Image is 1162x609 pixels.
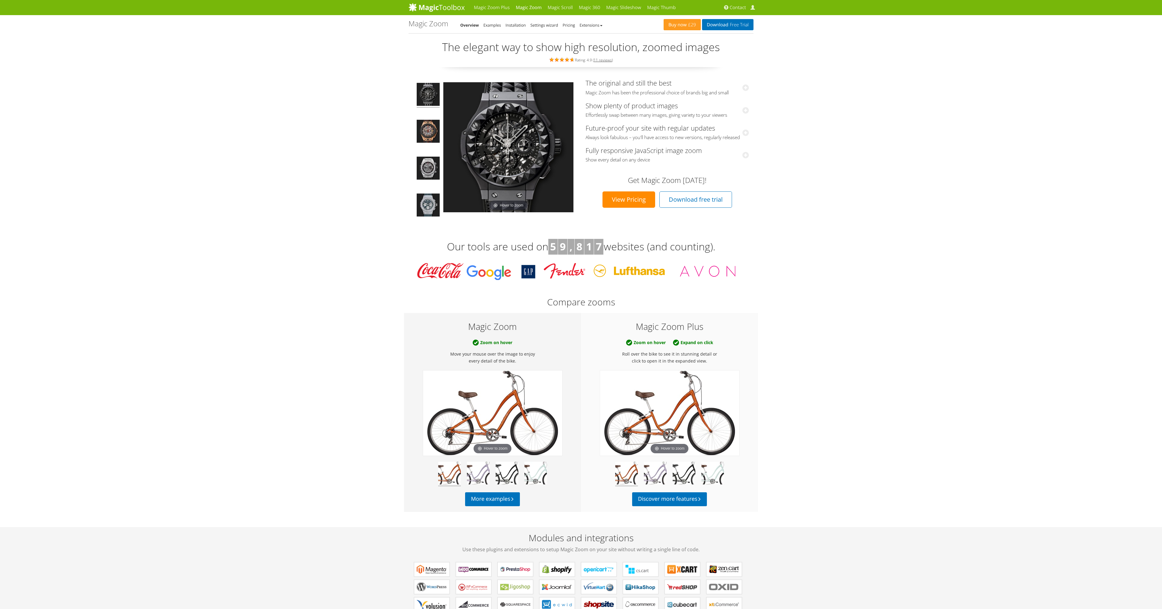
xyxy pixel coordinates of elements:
b: Magic Zoom for Zen Cart [709,565,739,574]
b: Magic Zoom for redSHOP [667,582,698,591]
h3: Our tools are used on websites (and counting). [409,239,753,255]
a: Magic Zoom for PrestaShop [497,562,533,577]
span: Show every detail on any device [586,157,749,163]
b: Magic Zoom for HikaShop [625,582,656,591]
a: Settings wizard [530,22,558,28]
b: Magic Zoom for Volusion [417,600,447,609]
img: Big Bang Depeche Mode - Magic Zoom Demo [417,83,440,108]
a: View Pricing [602,191,655,208]
b: Magic Zoom for OpenCart [584,565,614,574]
a: Big Bang Ferrari King Gold Carbon [416,119,440,145]
a: Big Bang Jeans [416,193,440,219]
a: Magic Zoom for HikaShop [623,580,658,594]
b: Magic Zoom for Magento [417,565,447,574]
a: Hover to zoom [600,370,739,456]
a: Examples [484,22,501,28]
a: Magic Zoom for WP e-Commerce [456,580,491,594]
b: Magic Zoom for Joomla [542,582,572,591]
a: Magic Zoom for Magento [414,562,450,577]
a: Hover to zoom [443,82,573,212]
span: Contact [730,5,746,11]
img: Big Bang Jeans - Magic Zoom Demo [417,194,440,218]
b: Magic Zoom for Jigoshop [500,582,530,591]
div: Rating: 4.9 ( ) [409,56,753,63]
img: Orange [438,462,461,486]
a: Magic Zoom for redSHOP [665,580,700,594]
a: Buy now£29 [664,19,701,30]
a: Extensions [579,22,602,28]
b: Magic Zoom for WordPress [417,582,447,591]
span: £29 [687,22,696,27]
a: Magic Zoom for WordPress [414,580,450,594]
b: Magic Zoom for Bigcommerce [458,600,489,609]
a: Download free trial [659,191,732,208]
p: Roll over the bike to see it in stunning detail or click to open it in the expanded view. [587,350,752,364]
a: Show plenty of product imagesEffortlessly swap between many images, giving variety to your viewers [586,101,749,118]
a: Magic Zoom for Joomla [539,580,575,594]
a: Discover more features [632,492,707,506]
h1: Magic Zoom [409,20,448,28]
h5: Magic Zoom Plus [587,322,752,331]
b: Magic Zoom for OXID [709,582,739,591]
a: More examples [465,492,520,506]
a: Pricing [563,22,575,28]
b: 7 [596,239,602,253]
a: Magic Zoom for CS-Cart [623,562,658,577]
h2: Compare zooms [409,297,753,307]
b: Magic Zoom for WooCommerce [458,565,489,574]
span: Free Trial [728,22,749,27]
img: Green [524,462,547,486]
b: Magic Zoom for CS-Cart [625,565,656,574]
a: Big Bang Unico Titanium [416,156,440,182]
b: Zoom on hover [623,337,669,347]
a: Magic Zoom for Jigoshop [497,580,533,594]
img: MagicToolbox.com - Image tools for your website [409,3,465,12]
img: Black [673,462,695,486]
a: Magic Zoom for OpenCart [581,562,617,577]
h2: Modules and integrations [409,533,753,553]
span: Effortlessly swap between many images, giving variety to your viewers [586,112,749,118]
a: Fully responsive JavaScript image zoomShow every detail on any device [586,146,749,163]
h2: The elegant way to show high resolution, zoomed images [409,41,753,53]
a: Magic Zoom for X-Cart [665,562,700,577]
span: Always look fabulous – you'll have access to new versions, regularly released [586,135,749,141]
a: Magic Zoom for VirtueMart [581,580,617,594]
img: Big Bang Ferrari King Gold Carbon [417,120,440,145]
b: Magic Zoom for VirtueMart [584,582,614,591]
a: Magic Zoom for Zen Cart [706,562,742,577]
b: Magic Zoom for WP e-Commerce [458,582,489,591]
b: , [570,239,573,253]
b: Magic Zoom for PrestaShop [500,565,530,574]
a: DownloadFree Trial [702,19,753,30]
b: 5 [550,239,556,253]
a: Overview [460,22,479,28]
b: Magic Zoom for Squarespace [500,600,530,609]
img: Black [496,462,518,486]
span: Use these plugins and extensions to setup Magic Zoom on your site without writing a single line o... [409,546,753,553]
a: Magic Zoom for WooCommerce [456,562,491,577]
b: 1 [586,239,592,253]
b: 9 [560,239,566,253]
img: Purple [467,462,490,486]
img: Magic Toolbox Customers [413,261,749,282]
p: Move your mouse over the image to enjoy every detail of the bike. [410,350,575,364]
a: Magic Zoom for OXID [706,580,742,594]
img: Green [701,462,724,486]
a: Hover to zoom [423,370,562,456]
h3: Get Magic Zoom [DATE]! [592,176,743,184]
b: Expand on click [670,337,716,347]
b: Zoom on hover [470,337,515,347]
a: Installation [506,22,526,28]
a: The original and still the bestMagic Zoom has been the professional choice of brands big and small [586,78,749,96]
b: Magic Zoom for osCommerce [625,600,656,609]
a: Magic Zoom for Shopify [539,562,575,577]
b: 8 [576,239,582,253]
a: 11 reviews [594,57,612,63]
img: Orange [615,462,638,486]
a: Big Bang Depeche Mode [416,82,440,108]
img: Purple [644,462,667,486]
b: Magic Zoom for ShopSite [584,600,614,609]
b: Magic Zoom for CubeCart [667,600,698,609]
h5: Magic Zoom [410,322,575,331]
b: Magic Zoom for xt:Commerce [709,600,739,609]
